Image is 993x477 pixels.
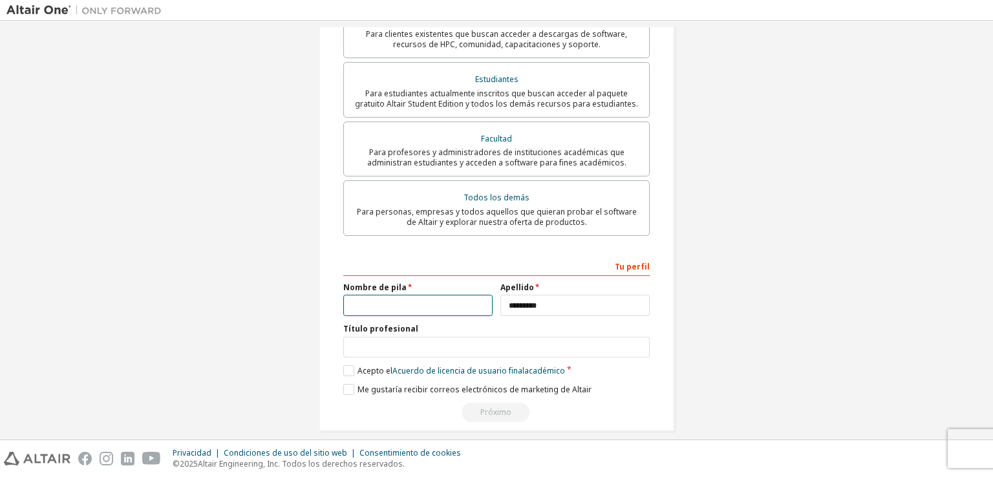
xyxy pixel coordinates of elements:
[343,403,650,422] div: Lea y acepte el EULA para continuar
[358,384,592,395] font: Me gustaría recibir correos electrónicos de marketing de Altair
[366,28,627,50] font: Para clientes existentes que buscan acceder a descargas de software, recursos de HPC, comunidad, ...
[343,323,418,334] font: Título profesional
[355,88,638,109] font: Para estudiantes actualmente inscritos que buscan acceder al paquete gratuito Altair Student Edit...
[357,206,637,228] font: Para personas, empresas y todos aquellos que quieran probar el software de Altair y explorar nues...
[121,452,134,465] img: linkedin.svg
[142,452,161,465] img: youtube.svg
[343,282,407,293] font: Nombre de pila
[358,365,392,376] font: Acepto el
[4,452,70,465] img: altair_logo.svg
[100,452,113,465] img: instagram.svg
[524,365,565,376] font: académico
[180,458,198,469] font: 2025
[173,447,211,458] font: Privacidad
[6,4,168,17] img: Altair Uno
[78,452,92,465] img: facebook.svg
[464,192,529,203] font: Todos los demás
[367,147,626,168] font: Para profesores y administradores de instituciones académicas que administran estudiantes y acced...
[198,458,405,469] font: Altair Engineering, Inc. Todos los derechos reservados.
[359,447,461,458] font: Consentimiento de cookies
[475,74,518,85] font: Estudiantes
[500,282,534,293] font: Apellido
[392,365,524,376] font: Acuerdo de licencia de usuario final
[615,261,650,272] font: Tu perfil
[173,458,180,469] font: ©
[481,133,512,144] font: Facultad
[224,447,347,458] font: Condiciones de uso del sitio web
